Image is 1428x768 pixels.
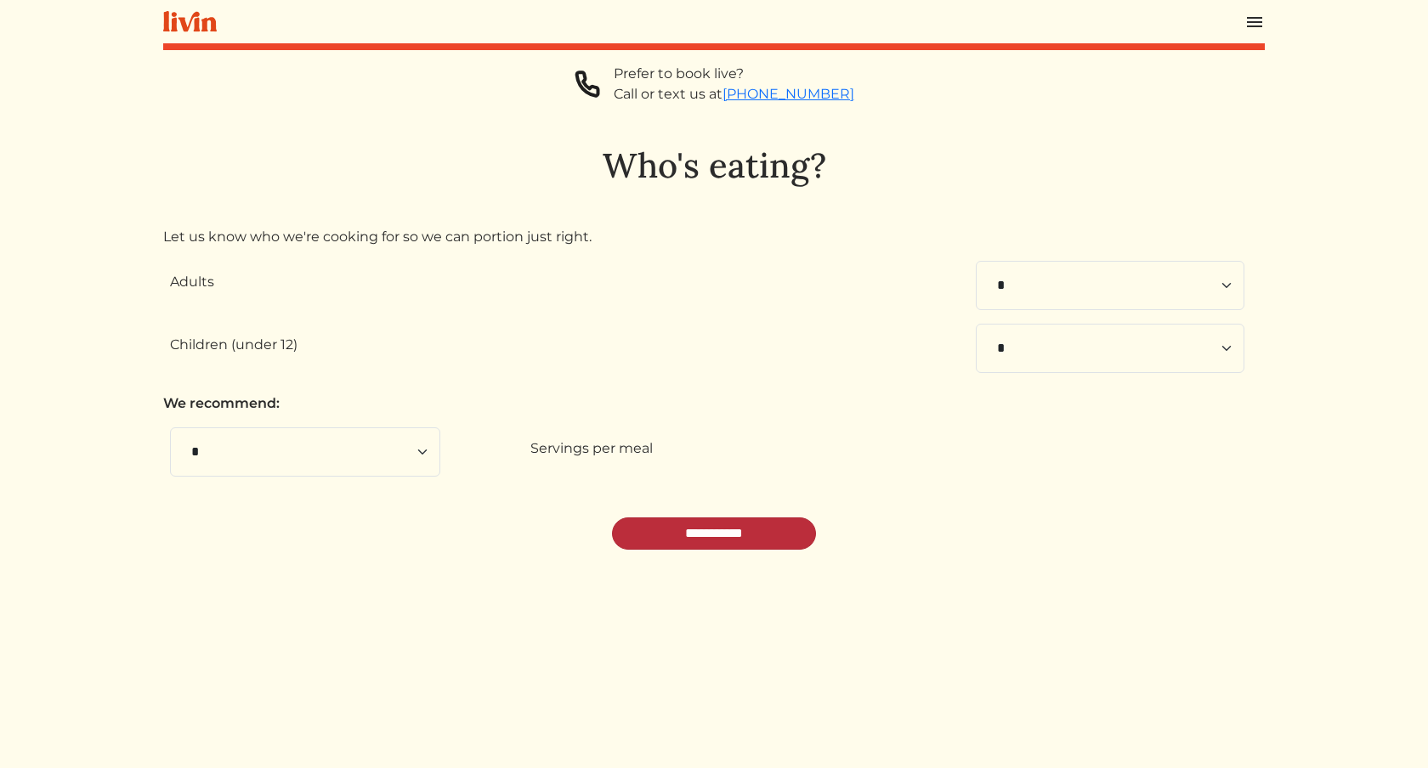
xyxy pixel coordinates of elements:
label: Servings per meal [530,438,653,459]
div: Prefer to book live? [614,64,854,84]
label: Children (under 12) [170,335,297,355]
img: livin-logo-a0d97d1a881af30f6274990eb6222085a2533c92bbd1e4f22c21b4f0d0e3210c.svg [163,11,217,32]
a: [PHONE_NUMBER] [722,86,854,102]
p: Let us know who we're cooking for so we can portion just right. [163,227,1265,247]
div: Call or text us at [614,84,854,104]
img: phone-a8f1853615f4955a6c6381654e1c0f7430ed919b147d78756318837811cda3a7.svg [575,64,600,104]
img: menu_hamburger-cb6d353cf0ecd9f46ceae1c99ecbeb4a00e71ca567a856bd81f57e9d8c17bb26.svg [1244,12,1265,32]
p: We recommend: [163,393,1265,414]
h1: Who's eating? [163,145,1265,186]
label: Adults [170,272,214,292]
